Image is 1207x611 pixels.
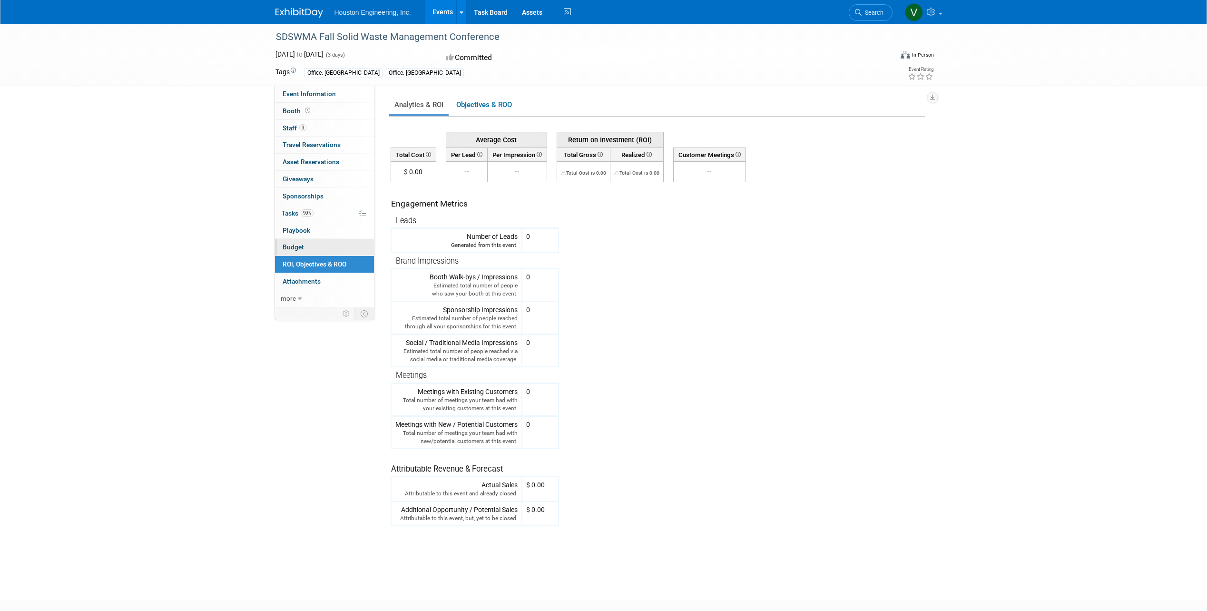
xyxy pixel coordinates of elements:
[561,167,606,177] div: The Total Cost for this event needs to be greater than 0.00 in order for ROI to get calculated. S...
[395,338,518,364] div: Social / Traditional Media Impressions
[275,67,296,78] td: Tags
[283,124,306,132] span: Staff
[283,243,304,251] span: Budget
[526,480,545,490] div: $ 0.00
[275,256,374,273] a: ROI, Objectives & ROO
[354,307,374,320] td: Toggle Event Tabs
[275,205,374,222] a: Tasks90%
[862,9,883,16] span: Search
[303,107,312,114] span: Booth not reserved yet
[396,216,416,225] span: Leads
[283,227,310,234] span: Playbook
[396,371,427,380] span: Meetings
[849,4,893,21] a: Search
[389,96,449,114] a: Analytics & ROI
[338,307,355,320] td: Personalize Event Tab Strip
[275,171,374,187] a: Giveaways
[677,167,742,177] div: --
[395,282,518,298] div: Estimated total number of people who saw your booth at this event.
[395,315,518,331] div: Estimated total number of people reached through all your sponsorships for this event.
[275,290,374,307] a: more
[451,96,517,114] a: Objectives & ROO
[905,3,923,21] img: Vienne Guncheon
[391,198,555,210] div: Engagement Metrics
[386,68,464,78] div: Office: [GEOGRAPHIC_DATA]
[299,124,306,131] span: 3
[614,167,659,177] div: The Total Cost for this event needs to be greater than 0.00 in order for ROI to get calculated. S...
[395,347,518,364] div: Estimated total number of people reached via social media or traditional media coverage.
[283,158,339,166] span: Asset Reservations
[275,273,374,290] a: Attachments
[325,52,345,58] span: (3 days)
[515,168,520,176] span: --
[526,305,530,315] div: 0
[391,452,554,475] div: Attributable Revenue & Forecast
[275,137,374,153] a: Travel Reservations
[395,232,518,249] div: Number of Leads
[283,260,346,268] span: ROI, Objectives & ROO
[526,232,530,241] div: 0
[283,107,312,115] span: Booth
[275,103,374,119] a: Booth
[283,192,324,200] span: Sponsorships
[446,148,487,161] th: Per Lead
[275,188,374,205] a: Sponsorships
[275,86,374,102] a: Event Information
[275,8,323,18] img: ExhibitDay
[275,222,374,239] a: Playbook
[901,51,910,59] img: Format-Inperson.png
[395,480,518,498] div: Actual Sales
[526,420,530,429] div: 0
[275,50,324,58] span: [DATE] [DATE]
[526,505,545,514] div: $ 0.00
[395,420,518,445] div: Meetings with New / Potential Customers
[282,209,314,217] span: Tasks
[395,490,518,498] div: Attributable to this event and already closed.
[395,272,518,298] div: Booth Walk-bys / Impressions
[836,49,934,64] div: Event Format
[275,239,374,256] a: Budget
[395,305,518,331] div: Sponsorship Impressions
[395,396,518,413] div: Total number of meetings your team had with your existing customers at this event.
[334,9,411,16] span: Houston Engineering, Inc.
[673,148,746,161] th: Customer Meetings
[395,241,518,249] div: Generated from this event.
[283,277,321,285] span: Attachments
[275,154,374,170] a: Asset Reservations
[283,175,314,183] span: Giveaways
[301,209,314,217] span: 90%
[391,148,436,161] th: Total Cost
[281,295,296,302] span: more
[273,29,878,46] div: SDSWMA Fall Solid Waste Management Conference
[487,148,547,161] th: Per Impression
[443,49,654,66] div: Committed
[283,141,341,148] span: Travel Reservations
[391,162,436,182] td: $ 0.00
[526,338,530,347] div: 0
[446,132,547,148] th: Average Cost
[610,148,663,161] th: Realized
[396,256,459,266] span: Brand Impressions
[304,68,383,78] div: Office: [GEOGRAPHIC_DATA]
[395,387,518,413] div: Meetings with Existing Customers
[395,514,518,522] div: Attributable to this event, but, yet to be closed.
[275,120,374,137] a: Staff3
[295,50,304,58] span: to
[395,505,518,522] div: Additional Opportunity / Potential Sales
[283,90,336,98] span: Event Information
[912,51,934,59] div: In-Person
[557,148,610,161] th: Total Gross
[526,272,530,282] div: 0
[395,429,518,445] div: Total number of meetings your team had with new/potential customers at this event.
[464,168,469,176] span: --
[557,132,663,148] th: Return on Investment (ROI)
[908,67,933,72] div: Event Rating
[526,387,530,396] div: 0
